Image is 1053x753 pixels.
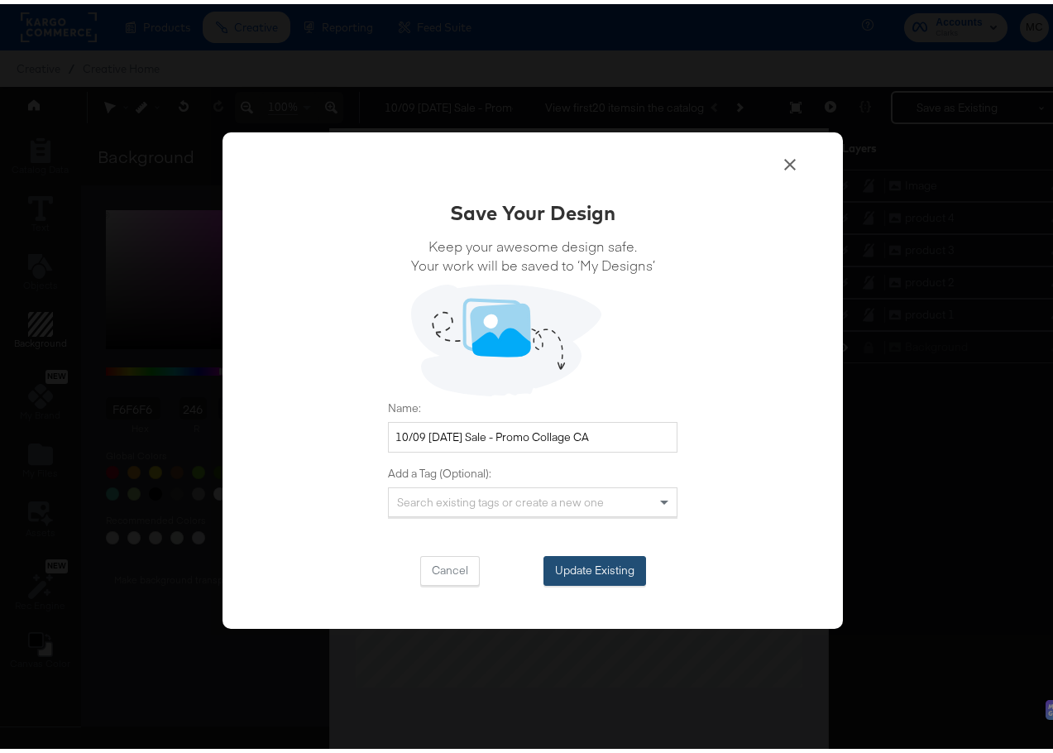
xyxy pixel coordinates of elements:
button: Update Existing [543,552,646,582]
label: Name: [388,396,677,412]
button: Cancel [420,552,480,582]
div: Search existing tags or create a new one [389,484,677,512]
label: Add a Tag (Optional): [388,462,677,477]
div: Save Your Design [450,194,615,223]
span: Your work will be saved to ‘My Designs’ [411,252,655,271]
span: Keep your awesome design safe. [411,233,655,252]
